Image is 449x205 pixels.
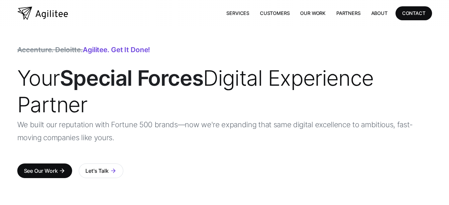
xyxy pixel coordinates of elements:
span: Accenture. Deloitte. [17,46,83,54]
div: Let's Talk [85,166,108,175]
span: Your Digital Experience Partner [17,65,374,117]
div: CONTACT [402,9,425,17]
div: See Our Work [24,166,58,175]
div: Agilitee. Get it done! [17,47,150,53]
a: About [366,6,393,20]
a: Customers [255,6,295,20]
a: Our Work [295,6,331,20]
a: CONTACT [395,6,432,20]
div: arrow_forward [59,167,65,174]
a: Let's Talkarrow_forward [79,163,123,178]
a: See Our Workarrow_forward [17,163,72,178]
a: home [17,7,68,20]
strong: Special Forces [60,65,203,91]
a: Services [221,6,255,20]
a: Partners [331,6,366,20]
p: We built our reputation with Fortune 500 brands—now we're expanding that same digital excellence ... [17,118,432,144]
div: arrow_forward [110,167,117,174]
